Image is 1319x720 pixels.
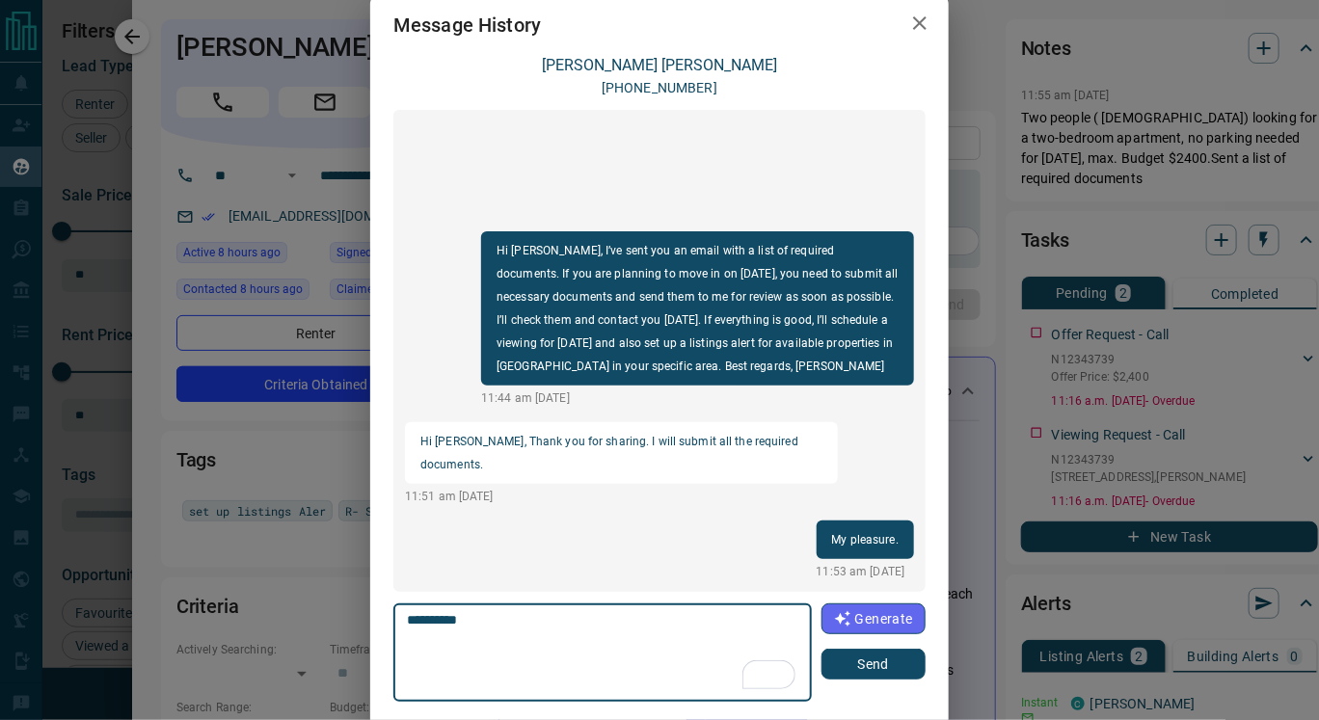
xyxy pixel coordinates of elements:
button: Generate [821,603,926,634]
p: 11:51 am [DATE] [405,488,838,505]
textarea: To enrich screen reader interactions, please activate Accessibility in Grammarly extension settings [407,612,799,694]
p: 11:53 am [DATE] [817,563,914,580]
p: My pleasure. [832,528,899,551]
a: [PERSON_NAME] [PERSON_NAME] [542,56,777,74]
p: [PHONE_NUMBER] [602,78,717,98]
p: Hi [PERSON_NAME], Thank you for sharing. I will submit all the required documents. [420,430,822,476]
p: Hi [PERSON_NAME], I’ve sent you an email with a list of required documents. If you are planning t... [497,239,899,378]
p: 11:44 am [DATE] [481,389,914,407]
button: Send [821,649,926,680]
